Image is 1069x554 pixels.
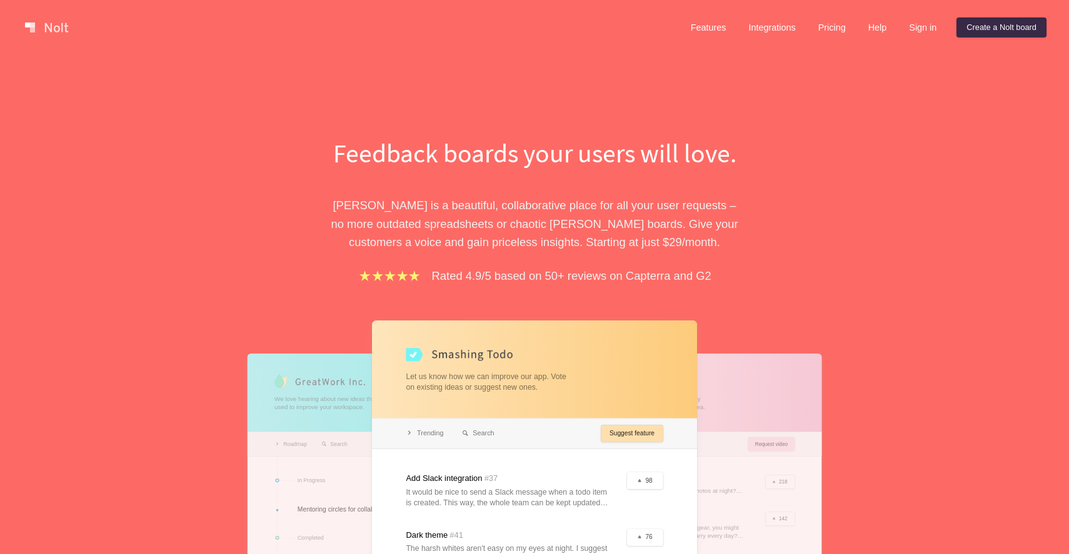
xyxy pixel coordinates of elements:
a: Pricing [808,17,856,37]
a: Help [858,17,897,37]
a: Features [681,17,736,37]
a: Integrations [738,17,805,37]
img: stars.b067e34983.png [358,269,421,283]
h1: Feedback boards your users will love. [319,135,750,171]
a: Create a Nolt board [956,17,1046,37]
p: [PERSON_NAME] is a beautiful, collaborative place for all your user requests – no more outdated s... [319,196,750,251]
a: Sign in [899,17,946,37]
p: Rated 4.9/5 based on 50+ reviews on Capterra and G2 [432,267,711,285]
